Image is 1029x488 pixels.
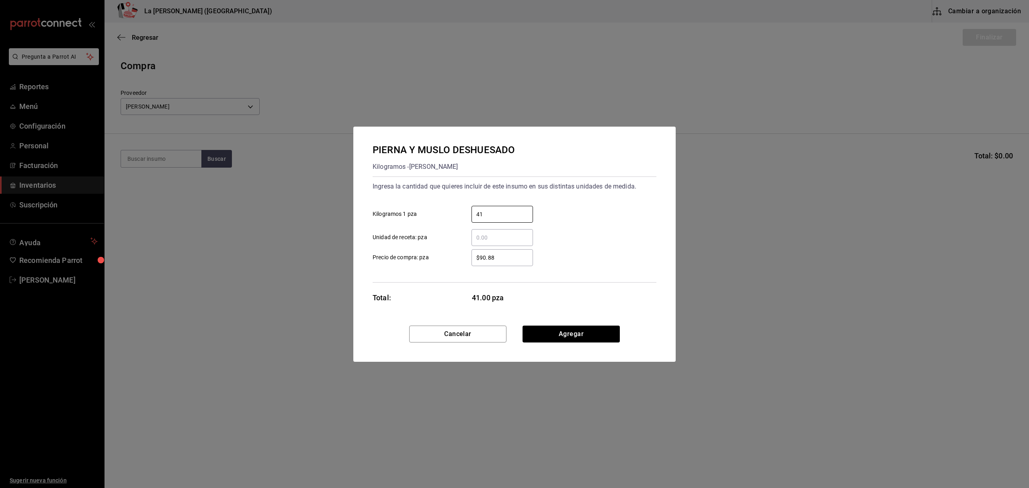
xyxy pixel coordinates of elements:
input: Precio de compra: pza [471,253,533,262]
span: 41.00 pza [472,292,533,303]
button: Agregar [523,326,620,342]
input: Kilogramos 1 pza [471,209,533,219]
span: Unidad de receta: pza [373,233,427,242]
div: PIERNA Y MUSLO DESHUESADO [373,143,515,157]
button: Cancelar [409,326,506,342]
div: Ingresa la cantidad que quieres incluir de este insumo en sus distintas unidades de medida. [373,180,656,193]
input: Unidad de receta: pza [471,233,533,242]
div: Total: [373,292,391,303]
span: Kilogramos 1 pza [373,210,417,218]
div: Kilogramos - [PERSON_NAME] [373,160,515,173]
span: Precio de compra: pza [373,253,429,262]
